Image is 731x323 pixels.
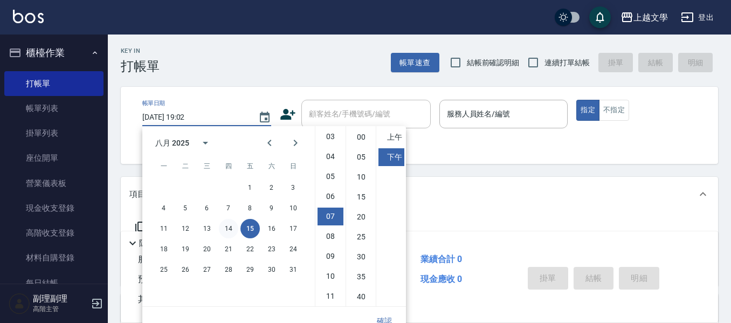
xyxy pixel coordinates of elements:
[284,178,303,197] button: 3
[219,219,238,238] button: 14
[262,178,281,197] button: 2
[154,155,174,177] span: 星期一
[197,198,217,218] button: 6
[121,59,160,74] h3: 打帳單
[318,267,343,285] li: 10 hours
[129,189,162,200] p: 項目消費
[318,228,343,245] li: 8 hours
[284,219,303,238] button: 17
[318,168,343,185] li: 5 hours
[378,148,404,166] li: 下午
[197,155,217,177] span: 星期三
[420,254,462,264] span: 業績合計 0
[4,245,104,270] a: 材料自購登錄
[4,71,104,96] a: 打帳單
[4,39,104,67] button: 櫃檯作業
[677,8,718,28] button: 登出
[121,47,160,54] h2: Key In
[240,155,260,177] span: 星期五
[252,105,278,130] button: Choose date, selected date is 2025-08-15
[378,128,404,146] li: 上午
[576,100,599,121] button: 指定
[348,248,374,266] li: 30 minutes
[13,10,44,23] img: Logo
[138,294,195,304] span: 其他付款方式 0
[318,148,343,166] li: 4 hours
[176,239,195,259] button: 19
[348,288,374,306] li: 40 minutes
[318,287,343,305] li: 11 hours
[142,99,165,107] label: 帳單日期
[376,126,406,306] ul: Select meridiem
[155,138,189,149] div: 八月 2025
[348,168,374,186] li: 10 minutes
[240,219,260,238] button: 15
[599,100,629,121] button: 不指定
[240,178,260,197] button: 1
[616,6,672,29] button: 上越文學
[4,221,104,245] a: 高階收支登錄
[262,155,281,177] span: 星期六
[219,239,238,259] button: 21
[348,188,374,206] li: 15 minutes
[139,238,188,249] p: 隱藏業績明細
[346,126,376,306] ul: Select minutes
[262,260,281,279] button: 30
[240,239,260,259] button: 22
[284,239,303,259] button: 24
[154,219,174,238] button: 11
[391,53,439,73] button: 帳單速查
[176,260,195,279] button: 26
[318,128,343,146] li: 3 hours
[197,239,217,259] button: 20
[176,198,195,218] button: 5
[4,121,104,146] a: 掛單列表
[4,146,104,170] a: 座位開單
[154,239,174,259] button: 18
[284,155,303,177] span: 星期日
[262,198,281,218] button: 9
[4,271,104,295] a: 每日結帳
[589,6,611,28] button: save
[219,198,238,218] button: 7
[9,293,30,314] img: Person
[262,219,281,238] button: 16
[33,304,88,314] p: 高階主管
[284,198,303,218] button: 10
[633,11,668,24] div: 上越文學
[348,208,374,226] li: 20 minutes
[284,260,303,279] button: 31
[348,128,374,146] li: 0 minutes
[240,260,260,279] button: 29
[348,268,374,286] li: 35 minutes
[262,239,281,259] button: 23
[240,198,260,218] button: 8
[121,177,718,211] div: 項目消費
[197,219,217,238] button: 13
[348,148,374,166] li: 5 minutes
[138,274,186,284] span: 預收卡販賣 0
[154,260,174,279] button: 25
[192,130,218,156] button: calendar view is open, switch to year view
[142,108,247,126] input: YYYY/MM/DD hh:mm
[219,155,238,177] span: 星期四
[467,57,520,68] span: 結帳前確認明細
[544,57,590,68] span: 連續打單結帳
[315,126,346,306] ul: Select hours
[318,188,343,205] li: 6 hours
[176,155,195,177] span: 星期二
[138,254,177,264] span: 服務消費 0
[318,208,343,225] li: 7 hours
[257,130,282,156] button: Previous month
[33,293,88,304] h5: 副理副理
[219,260,238,279] button: 28
[4,96,104,121] a: 帳單列表
[348,228,374,246] li: 25 minutes
[420,274,462,284] span: 現金應收 0
[318,248,343,265] li: 9 hours
[282,130,308,156] button: Next month
[197,260,217,279] button: 27
[4,196,104,221] a: 現金收支登錄
[176,219,195,238] button: 12
[154,198,174,218] button: 4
